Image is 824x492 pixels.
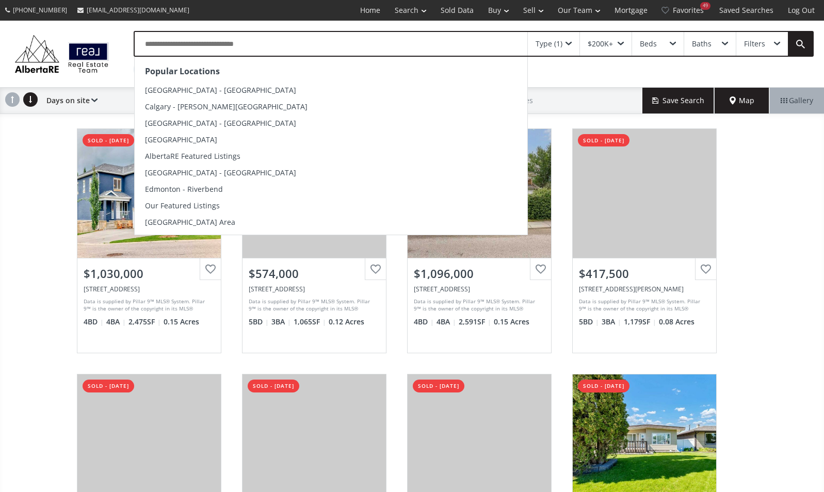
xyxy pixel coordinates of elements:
strong: Popular Locations [145,65,220,77]
div: $574,000 [249,266,380,282]
span: 5 BD [249,317,269,327]
span: Our Featured Listings [145,201,220,210]
div: Days on site [41,88,98,113]
div: Sold [134,62,168,77]
div: $1,030,000 [84,266,215,282]
div: Type (1) [536,40,562,47]
div: 12 Whitmire Bay NE, Calgary, AB T1Y5X4 [579,285,710,293]
span: [EMAIL_ADDRESS][DOMAIN_NAME] [87,6,189,14]
div: $417,500 [579,266,710,282]
span: 4 BA [437,317,456,327]
span: 4 BD [414,317,434,327]
span: AlbertaRE Featured Listings [145,151,240,161]
div: $1,096,000 [414,266,545,282]
span: Gallery [781,95,813,106]
button: Save Search [642,88,715,113]
a: sold - [DATE]$417,500[STREET_ADDRESS][PERSON_NAME]Data is supplied by Pillar 9™ MLS® System. Pill... [562,118,727,364]
img: Logo [10,32,113,75]
span: 3 BA [602,317,621,327]
span: Calgary - [PERSON_NAME][GEOGRAPHIC_DATA] [145,102,308,111]
span: 1,179 SF [624,317,656,327]
div: Data is supplied by Pillar 9™ MLS® System. Pillar 9™ is the owner of the copyright in its MLS® Sy... [579,298,707,313]
span: 4 BA [106,317,126,327]
span: [GEOGRAPHIC_DATA] [145,135,217,144]
div: Gallery [769,88,824,113]
span: [GEOGRAPHIC_DATA] - [GEOGRAPHIC_DATA] [145,118,296,128]
span: [GEOGRAPHIC_DATA] - [GEOGRAPHIC_DATA] [145,168,296,177]
span: 2,475 SF [128,317,161,327]
a: sold - [DATE]$1,096,000[STREET_ADDRESS]Data is supplied by Pillar 9™ MLS® System. Pillar 9™ is th... [397,118,562,364]
span: 2,591 SF [459,317,491,327]
a: [EMAIL_ADDRESS][DOMAIN_NAME] [72,1,195,20]
div: Map [715,88,769,113]
div: 35 Cougar Ridge View SW, Calgary, AB T3H 4X3 [84,285,215,293]
div: Beds [640,40,657,47]
div: Data is supplied by Pillar 9™ MLS® System. Pillar 9™ is the owner of the copyright in its MLS® Sy... [84,298,212,313]
div: 6215 Temple Drive NE, Calgary, AB T1Y 3R8 [249,285,380,293]
div: Filters [744,40,765,47]
div: 380 Strathcona Drive SW, Calgary, AB T3H 1N9 [414,285,545,293]
span: 0.12 Acres [329,317,364,327]
span: 3 BA [271,317,291,327]
span: Map [730,95,754,106]
span: 5 BD [579,317,599,327]
div: Data is supplied by Pillar 9™ MLS® System. Pillar 9™ is the owner of the copyright in its MLS® Sy... [249,298,377,313]
span: Edmonton - Riverbend [145,184,223,194]
span: 0.15 Acres [164,317,199,327]
a: sold - [DATE]$574,000[STREET_ADDRESS]Data is supplied by Pillar 9™ MLS® System. Pillar 9™ is the ... [232,118,397,364]
div: Baths [692,40,712,47]
span: [GEOGRAPHIC_DATA] - [GEOGRAPHIC_DATA] [145,85,296,95]
span: [GEOGRAPHIC_DATA] Area [145,217,235,227]
div: $200K+ [588,40,613,47]
span: 0.08 Acres [659,317,694,327]
div: 49 [700,2,710,10]
span: [PHONE_NUMBER] [13,6,67,14]
span: 1,065 SF [294,317,326,327]
div: Data is supplied by Pillar 9™ MLS® System. Pillar 9™ is the owner of the copyright in its MLS® Sy... [414,298,542,313]
span: 4 BD [84,317,104,327]
a: sold - [DATE]$1,030,000[STREET_ADDRESS]Data is supplied by Pillar 9™ MLS® System. Pillar 9™ is th... [67,118,232,364]
span: 0.15 Acres [494,317,529,327]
